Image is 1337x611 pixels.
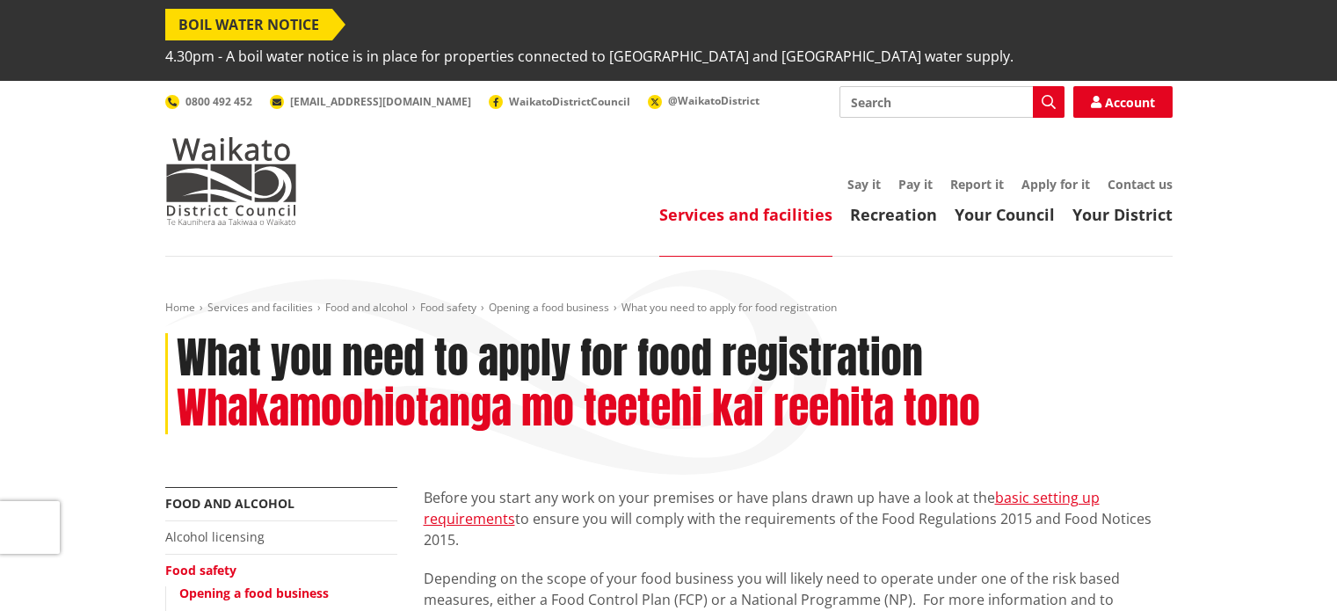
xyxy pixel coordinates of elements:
[1073,86,1173,118] a: Account
[165,528,265,545] a: Alcohol licensing
[177,333,923,384] h1: What you need to apply for food registration
[509,94,630,109] span: WaikatoDistrictCouncil
[950,176,1004,193] a: Report it
[489,300,609,315] a: Opening a food business
[165,562,236,578] a: Food safety
[420,300,476,315] a: Food safety
[489,94,630,109] a: WaikatoDistrictCouncil
[668,93,759,108] span: @WaikatoDistrict
[1072,204,1173,225] a: Your District
[165,137,297,225] img: Waikato District Council - Te Kaunihera aa Takiwaa o Waikato
[179,585,329,601] a: Opening a food business
[165,9,332,40] span: BOIL WATER NOTICE
[839,86,1065,118] input: Search input
[424,488,1100,528] a: basic setting up requirements
[898,176,933,193] a: Pay it
[165,94,252,109] a: 0800 492 452
[165,40,1014,72] span: 4.30pm - A boil water notice is in place for properties connected to [GEOGRAPHIC_DATA] and [GEOGR...
[621,300,837,315] span: What you need to apply for food registration
[185,94,252,109] span: 0800 492 452
[177,383,980,434] h2: Whakamoohiotanga mo teetehi kai reehita tono
[207,300,313,315] a: Services and facilities
[424,487,1173,550] p: Before you start any work on your premises or have plans drawn up have a look at the to ensure yo...
[165,495,294,512] a: Food and alcohol
[270,94,471,109] a: [EMAIL_ADDRESS][DOMAIN_NAME]
[659,204,832,225] a: Services and facilities
[165,301,1173,316] nav: breadcrumb
[648,93,759,108] a: @WaikatoDistrict
[955,204,1055,225] a: Your Council
[1108,176,1173,193] a: Contact us
[290,94,471,109] span: [EMAIL_ADDRESS][DOMAIN_NAME]
[847,176,881,193] a: Say it
[1021,176,1090,193] a: Apply for it
[850,204,937,225] a: Recreation
[325,300,408,315] a: Food and alcohol
[165,300,195,315] a: Home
